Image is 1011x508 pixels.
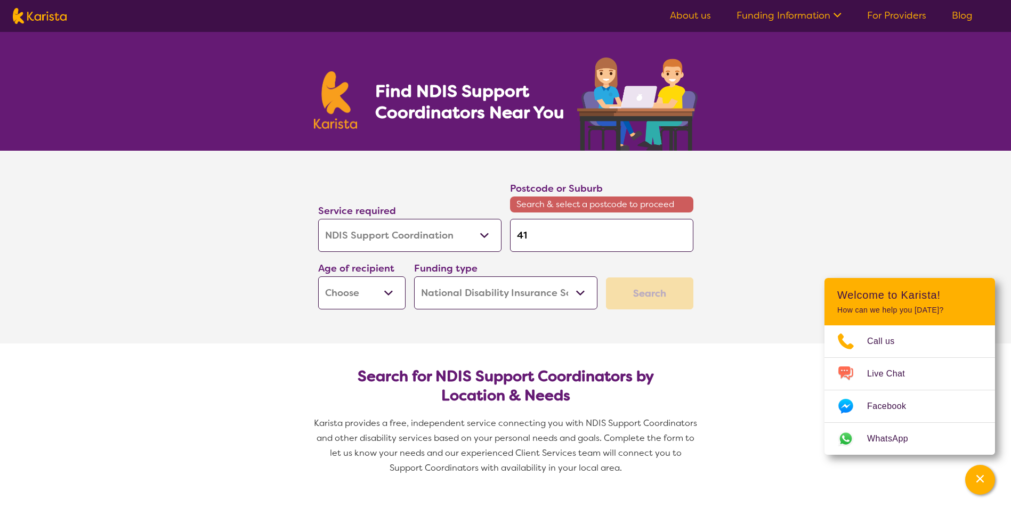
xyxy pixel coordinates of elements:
[867,398,919,414] span: Facebook
[867,333,908,349] span: Call us
[737,9,842,22] a: Funding Information
[867,9,926,22] a: For Providers
[314,417,699,473] span: Karista provides a free, independent service connecting you with NDIS Support Coordinators and ot...
[867,366,918,382] span: Live Chat
[314,71,358,129] img: Karista logo
[952,9,973,22] a: Blog
[318,204,396,217] label: Service required
[824,325,995,455] ul: Choose channel
[965,465,995,495] button: Channel Menu
[824,278,995,455] div: Channel Menu
[510,182,603,195] label: Postcode or Suburb
[13,8,67,24] img: Karista logo
[577,58,698,151] img: support-coordination
[837,306,982,315] p: How can we help you [DATE]?
[414,262,478,275] label: Funding type
[824,423,995,455] a: Web link opens in a new tab.
[510,196,693,212] span: Search & select a postcode to proceed
[837,289,982,301] h2: Welcome to Karista!
[318,262,394,275] label: Age of recipient
[867,431,921,447] span: WhatsApp
[327,367,685,405] h2: Search for NDIS Support Coordinators by Location & Needs
[375,80,572,123] h1: Find NDIS Support Coordinators Near You
[670,9,711,22] a: About us
[510,219,693,252] input: Type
